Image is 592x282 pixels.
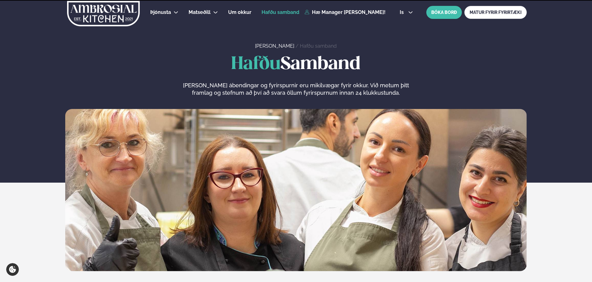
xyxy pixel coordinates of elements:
a: Hæ Manager [PERSON_NAME]! [305,10,385,15]
button: BÓKA BORÐ [426,6,462,19]
span: / [296,43,300,49]
span: [PERSON_NAME] ábendingar og fyrirspurnir eru mikilvægar fyrir okkur. Við metum þitt framlag og st... [183,82,409,96]
span: Um okkur [228,9,251,15]
button: is [395,10,418,15]
h1: Samband [65,54,527,74]
a: Hafðu samband [300,43,337,49]
span: Hafðu samband [262,9,299,15]
span: Hafðu [231,56,281,73]
span: Matseðill [189,9,211,15]
a: Þjónusta [150,9,171,16]
span: Þjónusta [150,9,171,15]
a: Hafðu samband [262,9,299,16]
a: [PERSON_NAME] [255,43,294,49]
a: Um okkur [228,9,251,16]
img: logo [66,1,140,26]
img: image alt [65,109,527,271]
span: is [400,10,406,15]
a: Matseðill [189,9,211,16]
a: MATUR FYRIR FYRIRTÆKI [464,6,527,19]
a: Cookie settings [6,263,19,276]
